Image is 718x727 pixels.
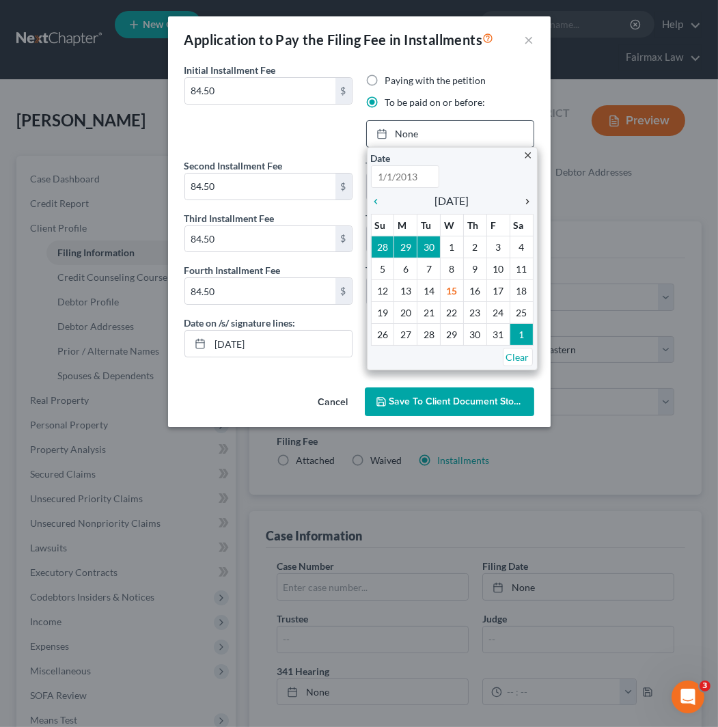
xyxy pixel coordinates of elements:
[210,331,352,357] input: MM/DD/YYYY
[486,258,510,279] td: 10
[184,63,276,77] label: Initial Installment Fee
[371,214,394,236] th: Su
[463,214,486,236] th: Th
[503,348,533,366] a: Clear
[389,396,534,407] span: Save to Client Document Storage
[371,279,394,301] td: 12
[371,323,394,345] td: 26
[371,258,394,279] td: 5
[510,279,533,301] td: 18
[371,165,439,188] input: 1/1/2013
[335,278,352,304] div: $
[417,279,441,301] td: 14
[366,263,467,277] label: To be paid on or before:
[463,301,486,323] td: 23
[366,211,467,225] label: To be paid on or before:
[385,96,486,109] label: To be paid on or before:
[441,279,464,301] td: 15
[335,226,352,252] div: $
[371,151,391,165] label: Date
[672,681,704,713] iframe: Intercom live chat
[463,236,486,258] td: 2
[463,323,486,345] td: 30
[486,279,510,301] td: 17
[510,236,533,258] td: 4
[185,174,335,200] input: 0.00
[510,323,533,345] td: 1
[441,214,464,236] th: W
[335,78,352,104] div: $
[525,31,534,48] button: ×
[700,681,710,691] span: 3
[371,196,389,207] i: chevron_left
[394,279,417,301] td: 13
[417,323,441,345] td: 28
[184,159,283,173] label: Second Installment Fee
[184,30,494,49] div: Application to Pay the Filing Fee in Installments
[486,323,510,345] td: 31
[367,121,534,147] a: None
[371,301,394,323] td: 19
[184,263,281,277] label: Fourth Installment Fee
[441,323,464,345] td: 29
[184,211,275,225] label: Third Installment Fee
[185,278,335,304] input: 0.00
[486,236,510,258] td: 3
[463,279,486,301] td: 16
[184,316,296,330] label: Date on /s/ signature lines:
[417,258,441,279] td: 7
[441,301,464,323] td: 22
[441,258,464,279] td: 8
[417,214,441,236] th: Tu
[365,387,534,416] button: Save to Client Document Storage
[417,236,441,258] td: 30
[510,258,533,279] td: 11
[486,214,510,236] th: F
[371,193,389,209] a: chevron_left
[185,226,335,252] input: 0.00
[371,236,394,258] td: 28
[394,236,417,258] td: 29
[463,258,486,279] td: 9
[366,159,467,173] label: To be paid on or before:
[335,174,352,200] div: $
[510,301,533,323] td: 25
[523,147,534,163] a: close
[394,301,417,323] td: 20
[516,193,534,209] a: chevron_right
[523,150,534,161] i: close
[394,258,417,279] td: 6
[185,78,335,104] input: 0.00
[510,214,533,236] th: Sa
[516,196,534,207] i: chevron_right
[394,214,417,236] th: M
[486,301,510,323] td: 24
[385,74,486,87] label: Paying with the petition
[307,389,359,416] button: Cancel
[441,236,464,258] td: 1
[417,301,441,323] td: 21
[394,323,417,345] td: 27
[435,193,469,209] span: [DATE]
